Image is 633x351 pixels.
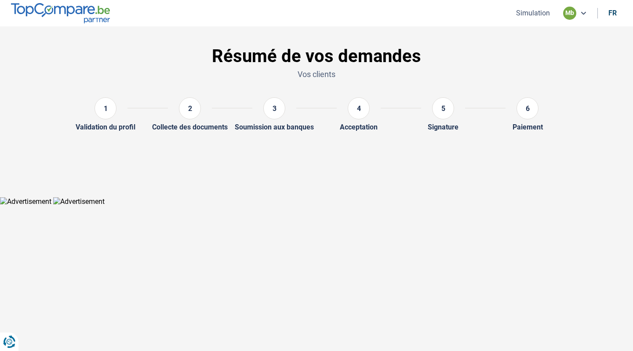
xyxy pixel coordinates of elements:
[563,7,576,20] div: mb
[76,123,135,131] div: Validation du profil
[152,123,228,131] div: Collecte des documents
[32,69,601,80] p: Vos clients
[513,8,553,18] button: Simulation
[263,97,285,119] div: 3
[432,97,454,119] div: 5
[348,97,370,119] div: 4
[32,46,601,67] h1: Résumé de vos demandes
[179,97,201,119] div: 2
[517,97,538,119] div: 6
[11,3,110,23] img: TopCompare.be
[340,123,378,131] div: Acceptation
[513,123,543,131] div: Paiement
[53,197,105,206] img: Advertisement
[235,123,314,131] div: Soumission aux banques
[95,97,116,119] div: 1
[428,123,458,131] div: Signature
[608,9,617,17] div: fr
